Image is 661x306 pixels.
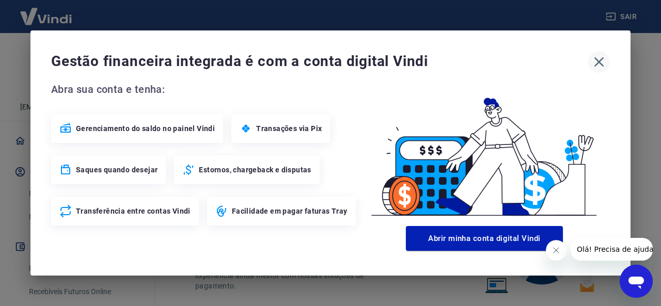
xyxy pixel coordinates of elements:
[51,81,359,98] span: Abra sua conta e tenha:
[359,81,610,222] img: Good Billing
[199,165,311,175] span: Estornos, chargeback e disputas
[256,123,322,134] span: Transações via Pix
[51,51,588,72] span: Gestão financeira integrada é com a conta digital Vindi
[620,265,653,298] iframe: Botão para abrir a janela de mensagens
[76,123,215,134] span: Gerenciamento do saldo no painel Vindi
[6,7,87,15] span: Olá! Precisa de ajuda?
[76,206,191,216] span: Transferência entre contas Vindi
[546,240,566,261] iframe: Fechar mensagem
[232,206,348,216] span: Facilidade em pagar faturas Tray
[406,226,563,251] button: Abrir minha conta digital Vindi
[76,165,158,175] span: Saques quando desejar
[571,238,653,261] iframe: Mensagem da empresa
